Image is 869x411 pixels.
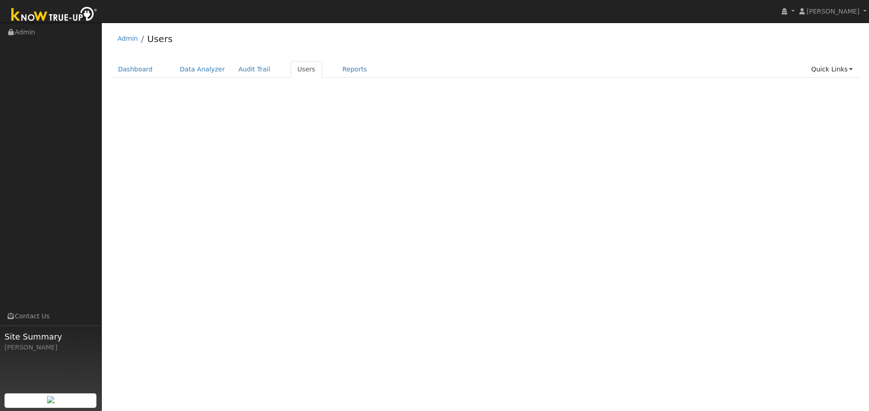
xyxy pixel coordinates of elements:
span: [PERSON_NAME] [807,8,859,15]
img: retrieve [47,396,54,403]
a: Audit Trail [232,61,277,78]
a: Reports [336,61,374,78]
a: Quick Links [804,61,859,78]
a: Admin [118,35,138,42]
span: Site Summary [5,331,97,343]
a: Data Analyzer [173,61,232,78]
img: Know True-Up [7,5,102,25]
a: Users [147,33,172,44]
a: Dashboard [111,61,160,78]
div: [PERSON_NAME] [5,343,97,352]
a: Users [291,61,322,78]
